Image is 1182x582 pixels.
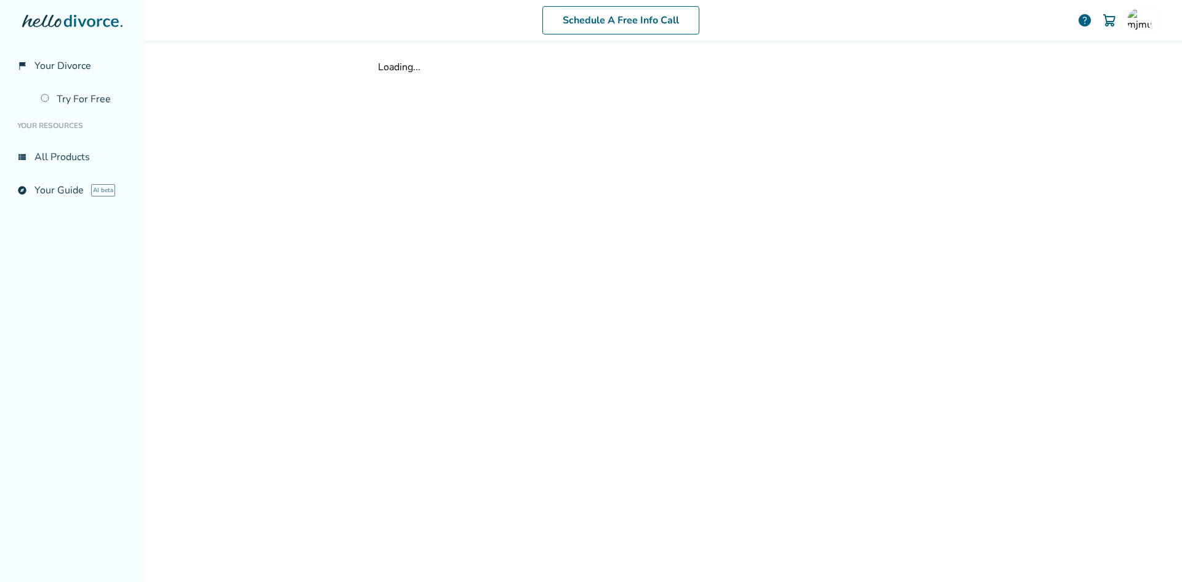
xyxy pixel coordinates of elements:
span: AI beta [91,184,115,196]
span: flag_2 [17,61,27,71]
a: exploreYour GuideAI beta [10,176,135,204]
li: Your Resources [10,113,135,138]
img: Cart [1102,13,1117,28]
span: Your Divorce [34,59,91,73]
a: Try For Free [33,85,135,113]
a: flag_2Your Divorce [10,52,135,80]
div: Loading... [378,60,949,74]
img: mjmuzik1234@gmail.com [1127,8,1152,33]
a: Schedule A Free Info Call [542,6,699,34]
a: view_listAll Products [10,143,135,171]
span: view_list [17,152,27,162]
span: explore [17,185,27,195]
a: help [1077,13,1092,28]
